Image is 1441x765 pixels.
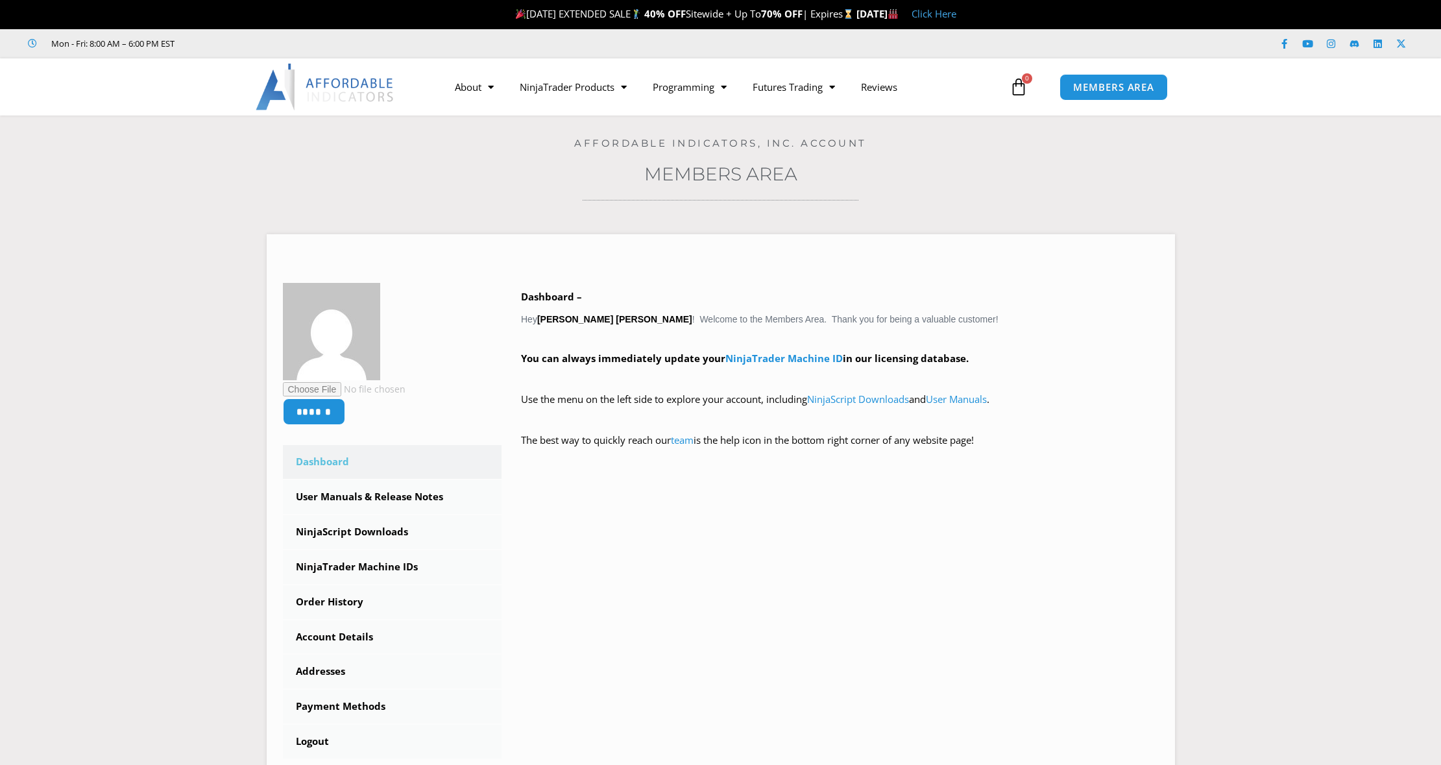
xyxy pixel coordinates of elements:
[761,7,803,20] strong: 70% OFF
[644,7,686,20] strong: 40% OFF
[256,64,395,110] img: LogoAI | Affordable Indicators – NinjaTrader
[1022,73,1032,84] span: 0
[283,445,502,479] a: Dashboard
[574,137,867,149] a: Affordable Indicators, Inc. Account
[193,37,387,50] iframe: Customer reviews powered by Trustpilot
[631,9,641,19] img: 🏌️‍♂️
[888,9,898,19] img: 🏭
[848,72,910,102] a: Reviews
[283,515,502,549] a: NinjaScript Downloads
[990,68,1047,106] a: 0
[1073,82,1154,92] span: MEMBERS AREA
[283,550,502,584] a: NinjaTrader Machine IDs
[507,72,640,102] a: NinjaTrader Products
[283,690,502,723] a: Payment Methods
[283,283,380,380] img: 45c0057e6f4855a36cff5f96179758a8b12d68a3e26da419b00d2a9fa1d712f1
[283,480,502,514] a: User Manuals & Release Notes
[640,72,740,102] a: Programming
[283,585,502,619] a: Order History
[521,431,1159,468] p: The best way to quickly reach our is the help icon in the bottom right corner of any website page!
[807,393,909,406] a: NinjaScript Downloads
[516,9,526,19] img: 🎉
[671,433,694,446] a: team
[725,352,843,365] a: NinjaTrader Machine ID
[283,655,502,688] a: Addresses
[521,391,1159,427] p: Use the menu on the left side to explore your account, including and .
[537,314,692,324] strong: [PERSON_NAME] [PERSON_NAME]
[1060,74,1168,101] a: MEMBERS AREA
[644,163,797,185] a: Members Area
[283,620,502,654] a: Account Details
[513,7,856,20] span: [DATE] EXTENDED SALE Sitewide + Up To | Expires
[283,445,502,759] nav: Account pages
[521,290,582,303] b: Dashboard –
[521,352,969,365] strong: You can always immediately update your in our licensing database.
[48,36,175,51] span: Mon - Fri: 8:00 AM – 6:00 PM EST
[521,288,1159,468] div: Hey ! Welcome to the Members Area. Thank you for being a valuable customer!
[856,7,899,20] strong: [DATE]
[740,72,848,102] a: Futures Trading
[283,725,502,759] a: Logout
[926,393,987,406] a: User Manuals
[843,9,853,19] img: ⌛
[912,7,956,20] a: Click Here
[442,72,1006,102] nav: Menu
[442,72,507,102] a: About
